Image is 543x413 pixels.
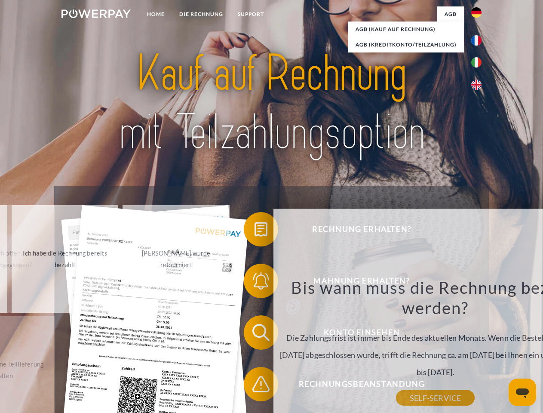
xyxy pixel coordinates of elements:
button: Konto einsehen [244,315,467,350]
img: qb_bill.svg [250,219,272,240]
button: Rechnung erhalten? [244,212,467,247]
div: [PERSON_NAME] wurde retourniert [128,247,224,271]
a: SUPPORT [230,6,271,22]
button: Mahnung erhalten? [244,264,467,298]
img: qb_warning.svg [250,373,272,395]
a: agb [437,6,464,22]
img: qb_bell.svg [250,270,272,292]
iframe: Schaltfläche zum Öffnen des Messaging-Fensters [509,379,536,406]
a: SELF-SERVICE [396,390,475,406]
img: qb_search.svg [250,322,272,343]
img: de [471,7,482,18]
a: AGB (Kreditkonto/Teilzahlung) [348,37,464,52]
button: Rechnungsbeanstandung [244,367,467,401]
div: Ich habe die Rechnung bereits bezahlt [17,247,114,271]
img: en [471,80,482,90]
a: AGB (Kauf auf Rechnung) [348,22,464,37]
img: fr [471,35,482,46]
img: logo-powerpay-white.svg [61,9,131,18]
a: Home [140,6,172,22]
img: it [471,57,482,68]
img: title-powerpay_de.svg [82,41,461,165]
a: DIE RECHNUNG [172,6,230,22]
